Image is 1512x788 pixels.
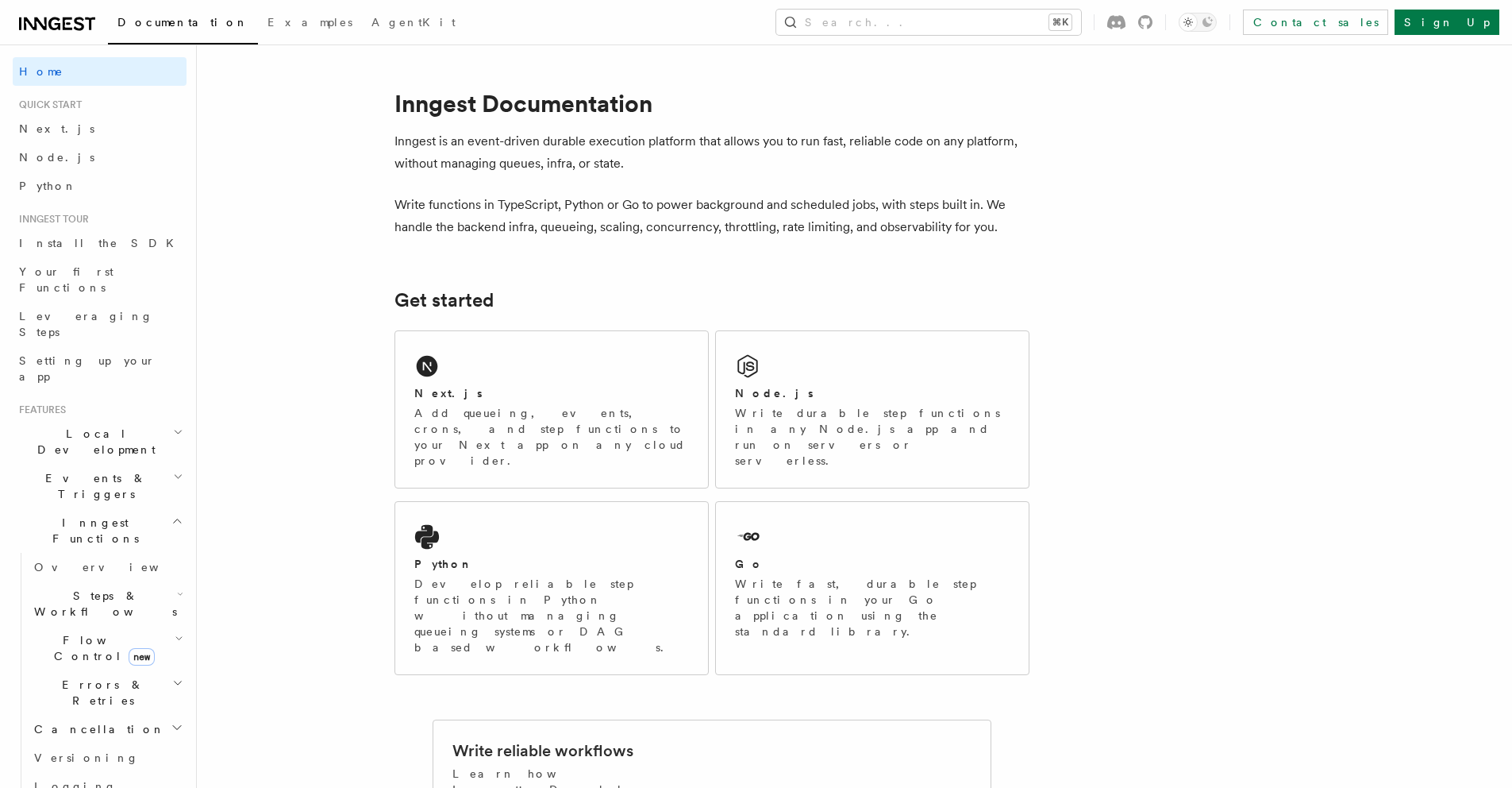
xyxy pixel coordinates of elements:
a: Overview [28,553,187,581]
span: Errors & Retries [28,677,172,709]
a: Node.jsWrite durable step functions in any Node.js app and run on servers or serverless. [715,330,1029,489]
span: Cancellation [28,721,165,737]
span: Flow Control [28,632,175,664]
a: Install the SDK [13,229,187,257]
h2: Python [414,556,473,572]
p: Add queueing, events, crons, and step functions to your Next app on any cloud provider. [414,405,689,469]
p: Write functions in TypeScript, Python or Go to power background and scheduled jobs, with steps bu... [394,194,1029,238]
button: Inngest Functions [13,508,187,553]
span: Documentation [117,16,248,29]
h2: Write reliable workflows [452,740,633,762]
h2: Next.js [414,385,483,401]
h2: Go [735,556,764,572]
button: Local Development [13,419,187,464]
a: Your first Functions [13,257,187,302]
span: Node.js [19,151,94,164]
span: Inngest Functions [13,515,171,547]
p: Inngest is an event-driven durable execution platform that allows you to run fast, reliable code ... [394,130,1029,175]
a: Documentation [108,5,258,44]
p: Write durable step functions in any Node.js app and run on servers or serverless. [735,405,1010,469]
span: Quick start [13,98,82,111]
h2: Node.js [735,385,814,401]
span: Inngest tour [13,213,89,226]
a: Setting up your app [13,346,187,391]
span: Local Development [13,426,173,458]
span: Home [19,64,63,79]
a: Leveraging Steps [13,302,187,346]
span: Features [13,404,66,416]
a: Next.jsAdd queueing, events, crons, and step functions to your Next app on any cloud provider. [394,330,709,489]
a: Examples [258,5,362,43]
span: Next.js [19,122,94,135]
span: Overview [34,561,198,574]
span: Setting up your app [19,354,156,383]
span: Install the SDK [19,237,183,249]
a: PythonDevelop reliable step functions in Python without managing queueing systems or DAG based wo... [394,501,709,675]
a: AgentKit [362,5,465,43]
a: Python [13,172,187,200]
h1: Inngest Documentation [394,89,1029,118]
p: Write fast, durable step functions in your Go application using the standard library. [735,576,1010,639]
button: Cancellation [28,715,187,744]
a: Sign Up [1395,10,1499,35]
span: AgentKit [371,16,456,29]
button: Toggle dark mode [1179,13,1217,32]
a: Node.js [13,143,187,172]
span: Python [19,180,77,192]
a: Home [13,57,187,86]
span: new [129,648,155,666]
button: Flow Controlnew [28,626,187,670]
span: Your first Functions [19,265,113,294]
button: Events & Triggers [13,464,187,508]
span: Steps & Workflows [28,588,177,620]
button: Steps & Workflows [28,581,187,626]
span: Versioning [34,751,139,764]
p: Develop reliable step functions in Python without managing queueing systems or DAG based workflows. [414,576,689,655]
span: Examples [267,16,352,29]
button: Errors & Retries [28,670,187,715]
a: Contact sales [1243,10,1388,35]
span: Leveraging Steps [19,310,153,338]
a: Next.js [13,114,187,143]
a: Versioning [28,744,187,772]
a: GoWrite fast, durable step functions in your Go application using the standard library. [715,501,1029,675]
a: Get started [394,289,494,311]
button: Search...⌘K [776,10,1081,35]
kbd: ⌘K [1049,14,1071,30]
span: Events & Triggers [13,470,173,502]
